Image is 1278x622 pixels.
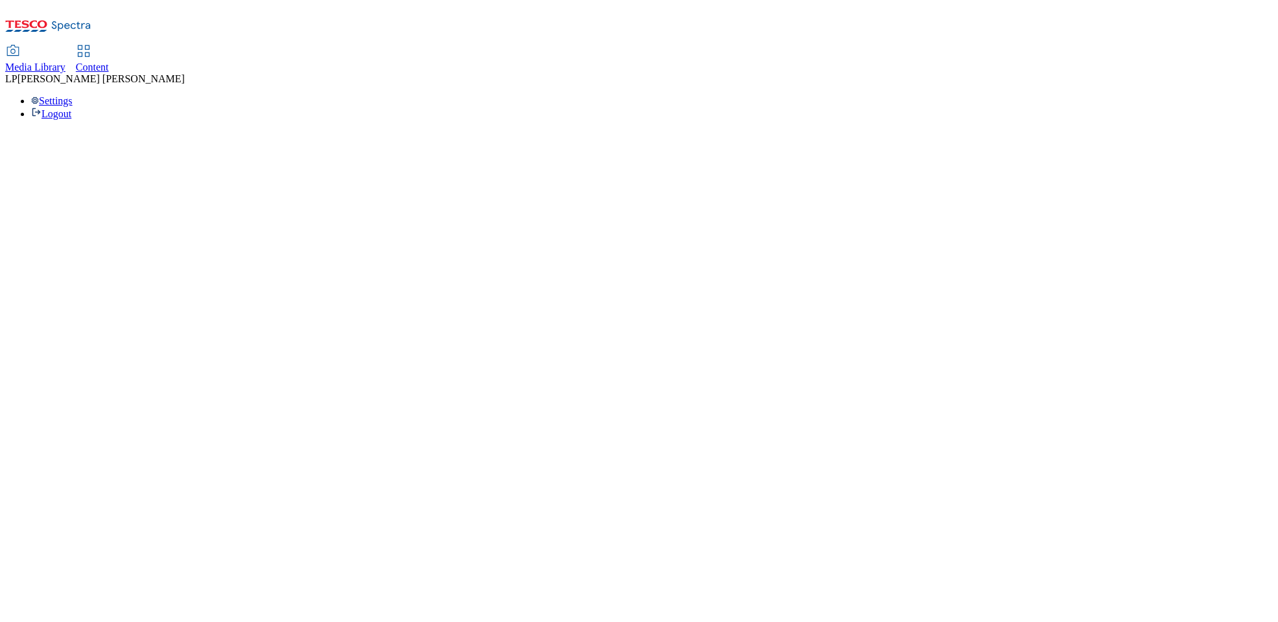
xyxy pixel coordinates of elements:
a: Media Library [5,46,65,73]
a: Settings [31,95,73,106]
span: [PERSON_NAME] [PERSON_NAME] [18,73,185,84]
a: Logout [31,108,71,119]
span: LP [5,73,18,84]
a: Content [76,46,109,73]
span: Content [76,62,109,73]
span: Media Library [5,62,65,73]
